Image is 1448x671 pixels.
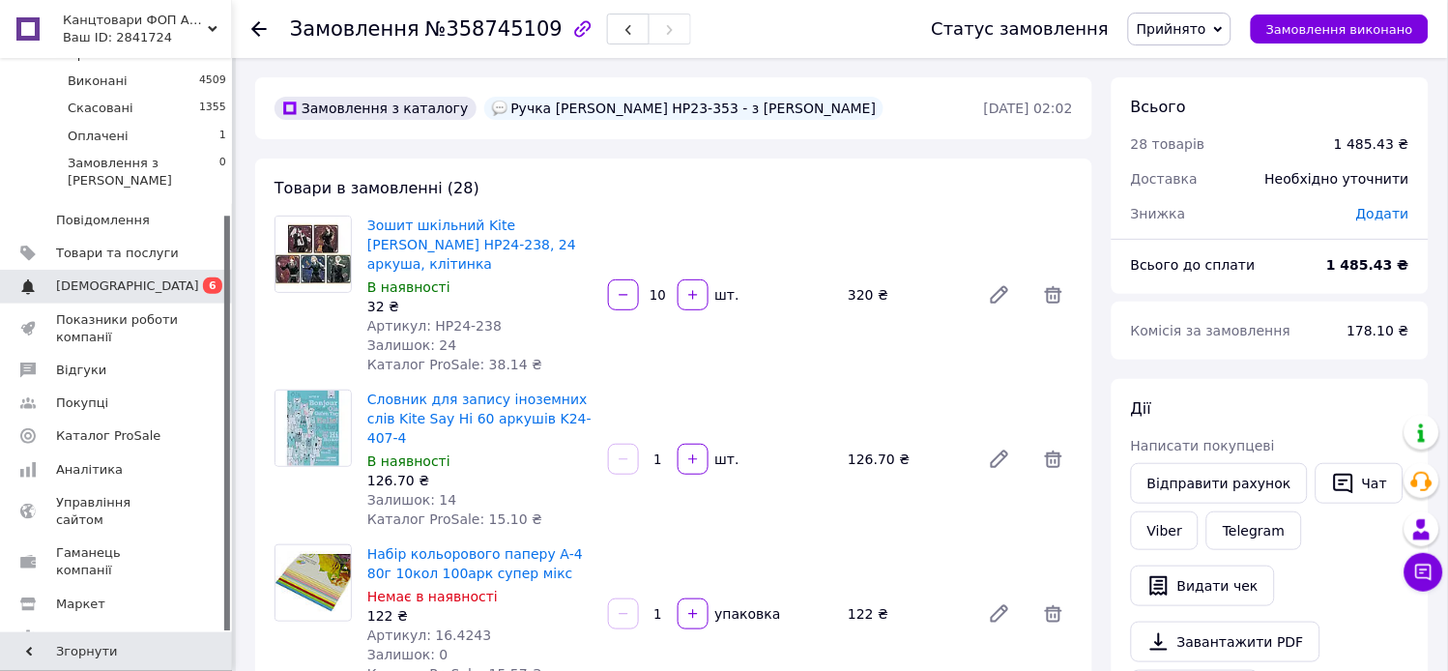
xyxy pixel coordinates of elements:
span: Дії [1131,399,1151,418]
span: Видалити [1034,440,1073,479]
button: Видати чек [1131,566,1275,606]
a: Telegram [1206,511,1301,550]
span: 1 [219,128,226,145]
span: Замовлення [290,17,420,41]
div: 320 ₴ [840,281,972,308]
div: 126.70 ₴ [840,446,972,473]
div: 126.70 ₴ [367,471,593,490]
span: 4509 [199,73,226,90]
a: Редагувати [980,440,1019,479]
span: Всього до сплати [1131,257,1256,273]
span: Маркет [56,596,105,613]
div: 1 485.43 ₴ [1334,134,1409,154]
div: шт. [710,450,741,469]
a: Словник для запису іноземних слів Kite Say Hi 60 аркушів K24-407-4 [367,392,592,446]
span: Каталог ProSale: 15.10 ₴ [367,511,542,527]
span: Управління сайтом [56,494,179,529]
div: Ручка [PERSON_NAME] HP23-353 - з [PERSON_NAME] [484,97,884,120]
span: Товари в замовленні (28) [275,179,479,197]
div: 32 ₴ [367,297,593,316]
span: Комісія за замовлення [1131,323,1291,338]
span: 1355 [199,100,226,117]
img: Зошит шкільний Kite Harry Potter HP24-238, 24 аркуша, клітинка [275,217,351,292]
span: Канцтовари ФОП Алiбаба [63,12,208,29]
span: 6 [203,277,222,294]
span: Видалити [1034,276,1073,314]
span: Замовлення з [PERSON_NAME] [68,155,219,190]
span: Оплачені [68,128,129,145]
div: Замовлення з каталогу [275,97,477,120]
span: В наявності [367,279,450,295]
b: 1 485.43 ₴ [1326,257,1409,273]
span: Гаманець компанії [56,544,179,579]
span: Всього [1131,98,1186,116]
div: 122 ₴ [840,600,972,627]
span: Залишок: 14 [367,492,456,508]
img: Словник для запису іноземних слів Kite Say Hi 60 аркушів K24-407-4 [275,391,351,466]
div: шт. [710,285,741,305]
span: Немає в наявності [367,589,498,604]
span: Залишок: 0 [367,647,449,662]
div: Необхідно уточнити [1254,158,1421,200]
span: Знижка [1131,206,1186,221]
a: Редагувати [980,595,1019,633]
span: Прийнято [1137,21,1206,37]
span: В наявності [367,453,450,469]
span: 0 [219,155,226,190]
time: [DATE] 02:02 [984,101,1073,116]
span: Артикул: HP24-238 [367,318,502,334]
img: :speech_balloon: [492,101,507,116]
span: Артикул: 16.4243 [367,627,491,643]
span: Видалити [1034,595,1073,633]
span: Покупці [56,394,108,412]
a: Редагувати [980,276,1019,314]
span: Аналітика [56,461,123,479]
span: Товари та послуги [56,245,179,262]
span: Додати [1356,206,1409,221]
div: 122 ₴ [367,606,593,626]
img: Набір кольорового паперу А-4 80г 10кол 100арк супер мікс [275,545,351,621]
span: Виконані [68,73,128,90]
span: [DEMOGRAPHIC_DATA] [56,277,199,295]
span: Каталог ProSale: 38.14 ₴ [367,357,542,372]
span: Доставка [1131,171,1198,187]
span: Каталог ProSale [56,427,160,445]
div: Повернутися назад [251,19,267,39]
button: Замовлення виконано [1251,15,1429,44]
span: Показники роботи компанії [56,311,179,346]
div: упаковка [710,604,783,624]
span: Залишок: 24 [367,337,456,353]
div: Статус замовлення [932,19,1110,39]
span: Відгуки [56,362,106,379]
a: Набір кольорового паперу А-4 80г 10кол 100арк супер мікс [367,546,583,581]
button: Відправити рахунок [1131,463,1308,504]
span: №358745109 [425,17,563,41]
span: Скасовані [68,100,133,117]
span: Повідомлення [56,212,150,229]
span: 28 товарів [1131,136,1205,152]
button: Чат з покупцем [1405,553,1443,592]
div: Ваш ID: 2841724 [63,29,232,46]
a: Зошит шкільний Kite [PERSON_NAME] HP24-238, 24 аркуша, клітинка [367,218,576,272]
a: Завантажити PDF [1131,622,1320,662]
span: Налаштування [56,628,155,646]
button: Чат [1316,463,1404,504]
span: Замовлення виконано [1266,22,1413,37]
a: Viber [1131,511,1199,550]
span: 178.10 ₴ [1347,323,1409,338]
span: Написати покупцеві [1131,438,1275,453]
